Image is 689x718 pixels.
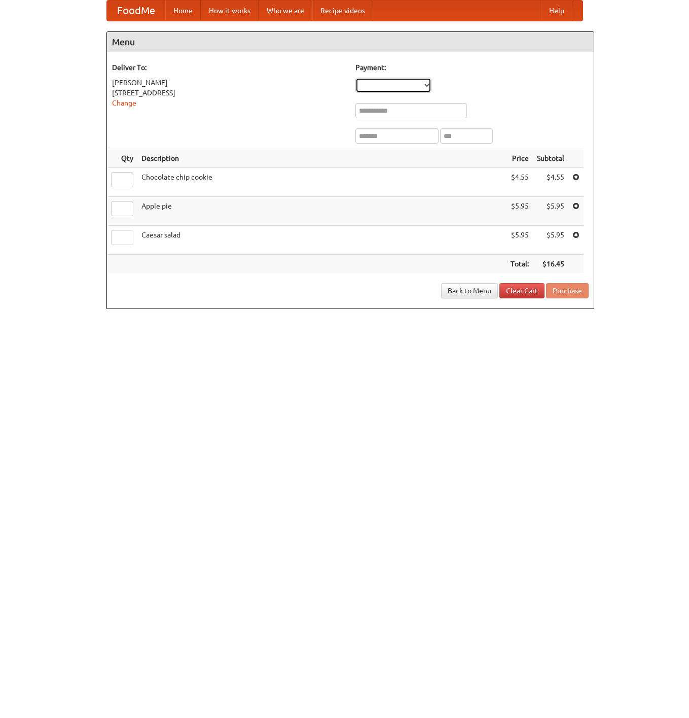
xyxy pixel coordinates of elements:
h5: Deliver To: [112,62,345,73]
td: $4.55 [533,168,568,197]
td: $5.95 [533,226,568,255]
div: [STREET_ADDRESS] [112,88,345,98]
a: Clear Cart [499,283,545,298]
td: $5.95 [506,197,533,226]
th: Price [506,149,533,168]
div: [PERSON_NAME] [112,78,345,88]
a: Recipe videos [312,1,373,21]
th: Subtotal [533,149,568,168]
button: Purchase [546,283,589,298]
td: Apple pie [137,197,506,226]
a: Help [541,1,572,21]
th: Total: [506,255,533,273]
td: $4.55 [506,168,533,197]
th: $16.45 [533,255,568,273]
a: Back to Menu [441,283,498,298]
a: Who we are [259,1,312,21]
h5: Payment: [355,62,589,73]
a: Change [112,99,136,107]
th: Qty [107,149,137,168]
th: Description [137,149,506,168]
a: Home [165,1,201,21]
a: How it works [201,1,259,21]
h4: Menu [107,32,594,52]
td: $5.95 [506,226,533,255]
a: FoodMe [107,1,165,21]
td: $5.95 [533,197,568,226]
td: Chocolate chip cookie [137,168,506,197]
td: Caesar salad [137,226,506,255]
